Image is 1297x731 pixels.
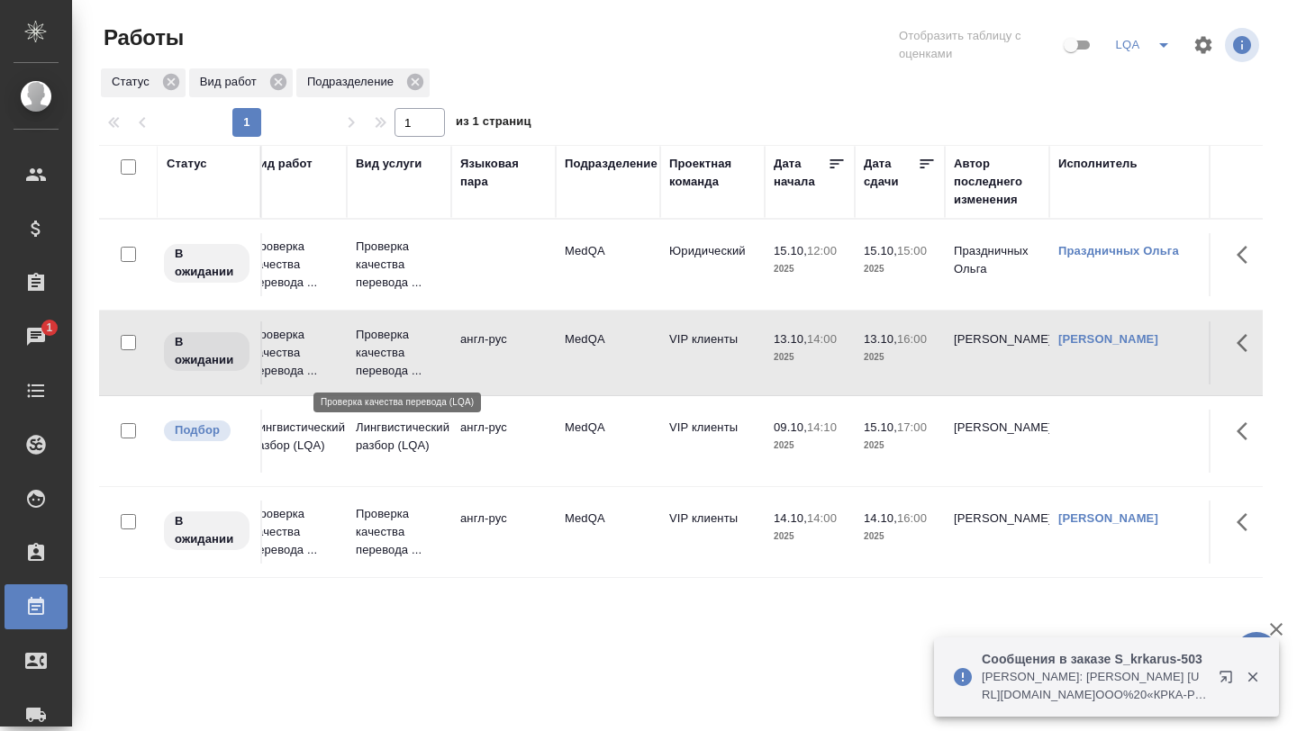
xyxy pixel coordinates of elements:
td: MedQA [556,501,660,564]
div: Можно подбирать исполнителей [162,419,251,443]
td: VIP клиенты [660,321,765,384]
button: Здесь прячутся важные кнопки [1226,501,1269,544]
span: Посмотреть информацию [1225,28,1263,62]
p: 14:00 [807,511,837,525]
span: Настроить таблицу [1182,23,1225,67]
button: Здесь прячутся важные кнопки [1226,321,1269,365]
p: 13.10, [864,332,897,346]
p: 14:00 [807,332,837,346]
p: Проверка качества перевода ... [251,505,338,559]
div: Статус [167,155,207,173]
td: MedQA [556,410,660,473]
p: Статус [112,73,156,91]
div: split button [1110,31,1182,59]
p: 2025 [774,437,846,455]
p: Подразделение [307,73,400,91]
button: Открыть в новой вкладке [1208,659,1251,702]
div: Вид работ [189,68,293,97]
div: Дата начала [774,155,828,191]
p: Проверка качества перевода ... [251,326,338,380]
div: Статус [101,68,186,97]
td: MedQA [556,233,660,296]
p: 17:00 [897,420,927,434]
div: Исполнитель [1058,155,1138,173]
div: Подразделение [296,68,430,97]
div: Исполнитель назначен, приступать к работе пока рано [162,510,251,552]
p: В ожидании [175,512,239,548]
p: Лингвистический разбор (LQA) [251,419,338,455]
td: англ-рус [451,501,556,564]
p: 14.10, [774,511,807,525]
p: 2025 [774,528,846,546]
p: 15.10, [774,244,807,257]
p: 09.10, [774,420,807,434]
a: [PERSON_NAME] [1058,332,1158,346]
td: Праздничных Ольга [945,233,1049,296]
a: 1 [5,314,68,359]
p: 15.10, [864,244,897,257]
p: 16:00 [897,332,927,346]
div: Подразделение [565,155,658,173]
a: Праздничных Ольга [1058,244,1179,257]
p: 2025 [864,348,936,366]
td: англ-рус [451,321,556,384]
p: Проверка качества перевода ... [251,238,338,292]
span: из 1 страниц [456,111,531,137]
p: 14:10 [807,420,837,434]
p: 13.10, [774,332,807,346]
p: 14.10, [864,511,897,525]
a: [PERSON_NAME] [1058,511,1158,525]
button: Здесь прячутся важные кнопки [1226,410,1269,453]
button: Здесь прячутся важные кнопки [1226,233,1269,276]
p: В ожидании [175,245,239,281]
span: Работы [99,23,184,52]
p: 2025 [864,437,936,455]
td: VIP клиенты [660,501,765,564]
p: Проверка качества перевода ... [356,326,442,380]
div: Языковая пара [460,155,547,191]
div: Вид услуги [356,155,422,173]
div: Исполнитель назначен, приступать к работе пока рано [162,242,251,284]
button: Закрыть [1234,669,1271,685]
p: В ожидании [175,333,239,369]
div: Дата сдачи [864,155,918,191]
td: VIP клиенты [660,410,765,473]
p: 12:00 [807,244,837,257]
div: Исполнитель назначен, приступать к работе пока рано [162,330,251,373]
p: Вид работ [200,73,263,91]
p: 2025 [774,348,846,366]
div: Вид работ [251,155,313,173]
p: Лингвистический разбор (LQA) [356,419,442,455]
td: [PERSON_NAME] [945,321,1049,384]
span: Отобразить таблицу с оценками [899,27,1060,63]
p: 15.10, [864,420,897,434]
p: Подбор [175,421,220,439]
p: Сообщения в заказе S_krkarus-503 [982,650,1207,668]
p: 16:00 [897,511,927,525]
p: 2025 [864,260,936,278]
p: [PERSON_NAME]: [PERSON_NAME] [URL][DOMAIN_NAME]ООО%20«КРКА-РУС»/Orders/S_krkarus-503/Final/Дорабо... [982,668,1207,704]
span: 1 [35,319,63,337]
p: Проверка качества перевода ... [356,505,442,559]
p: Проверка качества перевода ... [356,238,442,292]
button: 🙏 [1234,632,1279,677]
p: 2025 [774,260,846,278]
p: 15:00 [897,244,927,257]
p: 2025 [864,528,936,546]
td: [PERSON_NAME] [945,501,1049,564]
td: англ-рус [451,410,556,473]
td: Юридический [660,233,765,296]
div: Проектная команда [669,155,756,191]
td: [PERSON_NAME] [945,410,1049,473]
td: MedQA [556,321,660,384]
div: Автор последнего изменения [954,155,1040,209]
